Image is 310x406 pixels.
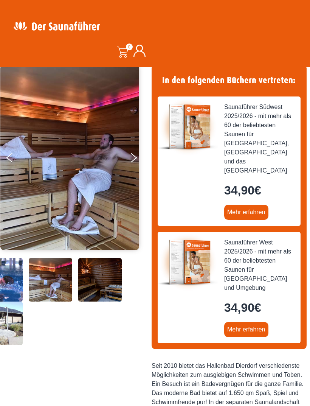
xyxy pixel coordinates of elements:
span: Saunaführer Südwest 2025/2026 - mit mehr als 60 der beliebtesten Saunen für [GEOGRAPHIC_DATA], [G... [224,103,294,175]
span: € [254,301,261,314]
span: 0 [126,44,133,50]
span: Saunaführer West 2025/2026 - mit mehr als 60 der beliebtesten Saunen für [GEOGRAPHIC_DATA] und Um... [224,238,294,292]
span: € [254,184,261,197]
bdi: 34,90 [224,184,261,197]
a: Mehr erfahren [224,322,268,337]
h4: In den folgenden Büchern vertreten: [158,70,301,90]
button: Next [129,150,148,169]
button: Previous [6,150,25,169]
bdi: 34,90 [224,301,261,314]
a: Mehr erfahren [224,205,268,220]
img: der-saunafuehrer-2025-suedwest.jpg [158,96,218,157]
img: der-saunafuehrer-2025-west.jpg [158,232,218,292]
